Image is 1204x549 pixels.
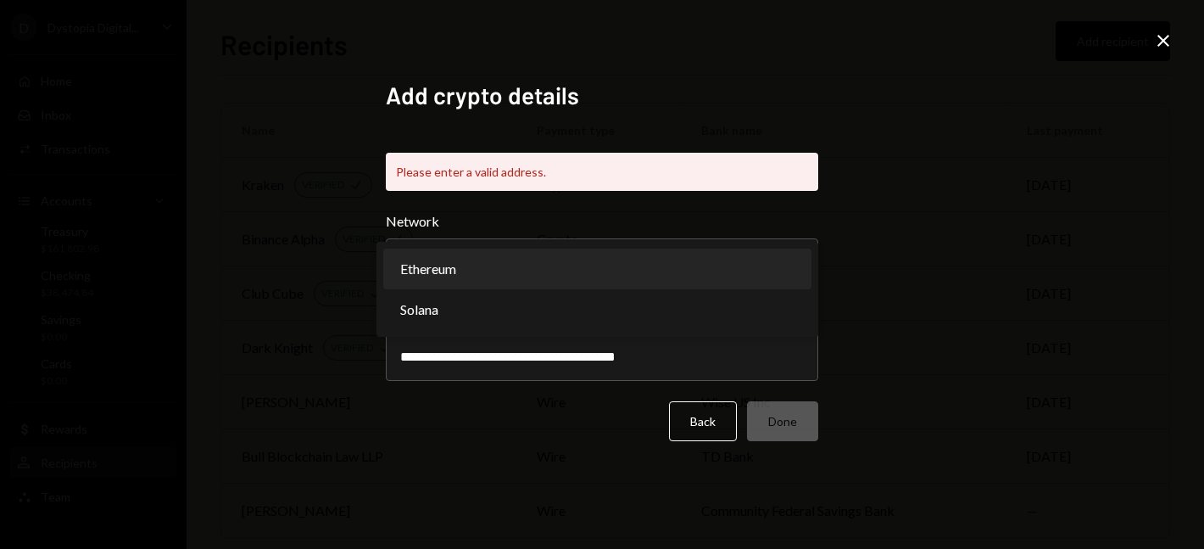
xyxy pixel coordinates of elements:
button: Network [386,238,818,286]
span: Ethereum [400,259,456,279]
button: Back [669,401,737,441]
span: Solana [400,300,438,320]
h2: Add crypto details [386,79,818,112]
div: Please enter a valid address. [386,153,818,191]
label: Network [386,211,818,232]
